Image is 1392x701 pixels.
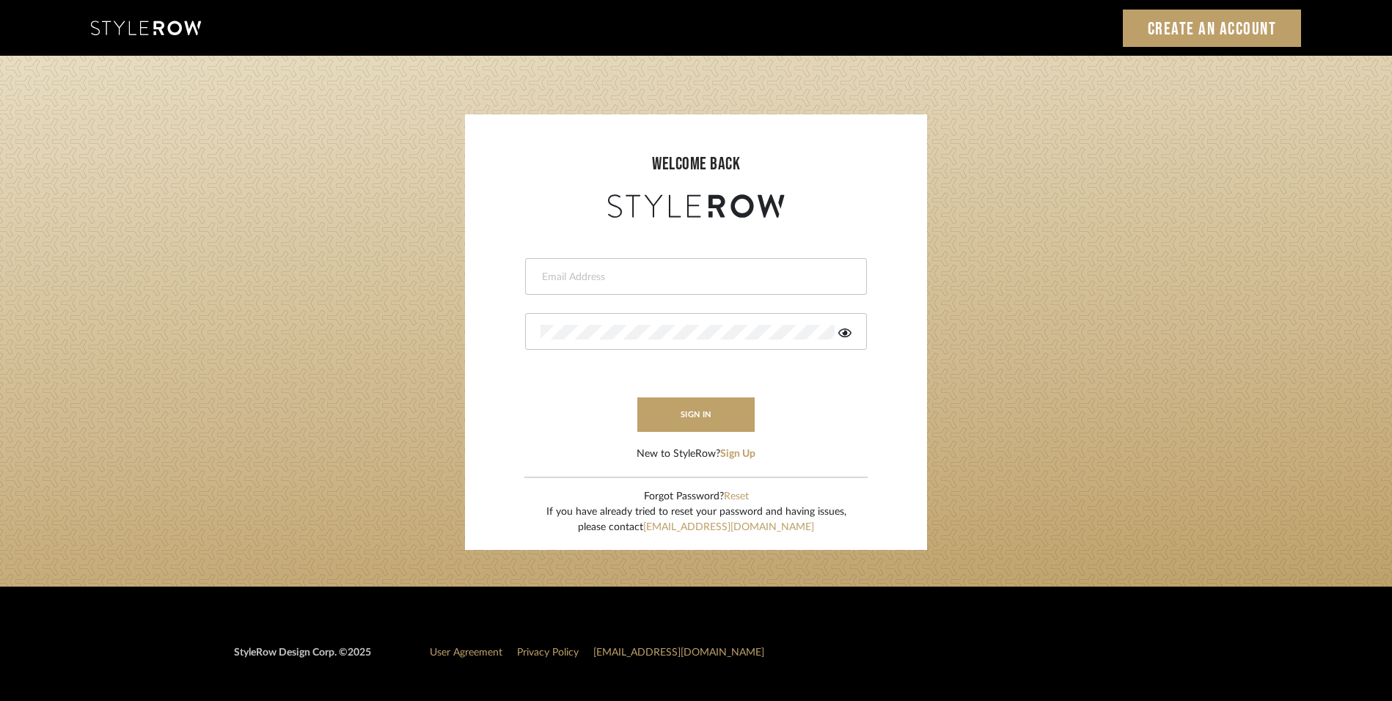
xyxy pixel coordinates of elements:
[430,647,502,658] a: User Agreement
[593,647,764,658] a: [EMAIL_ADDRESS][DOMAIN_NAME]
[541,270,848,285] input: Email Address
[517,647,579,658] a: Privacy Policy
[720,447,755,462] button: Sign Up
[637,397,755,432] button: sign in
[637,447,755,462] div: New to StyleRow?
[643,522,814,532] a: [EMAIL_ADDRESS][DOMAIN_NAME]
[480,151,912,177] div: welcome back
[546,504,846,535] div: If you have already tried to reset your password and having issues, please contact
[234,645,371,672] div: StyleRow Design Corp. ©2025
[1123,10,1302,47] a: Create an Account
[546,489,846,504] div: Forgot Password?
[724,489,749,504] button: Reset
